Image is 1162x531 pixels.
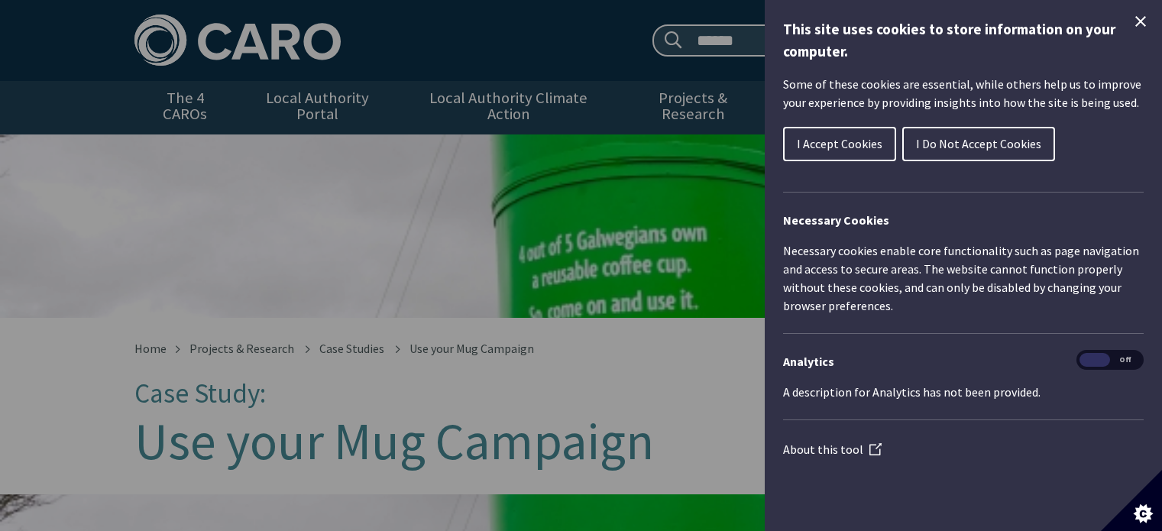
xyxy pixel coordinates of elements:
[783,211,1144,229] h2: Necessary Cookies
[1131,12,1150,31] button: Close Cookie Control
[783,241,1144,315] p: Necessary cookies enable core functionality such as page navigation and access to secure areas. T...
[1110,353,1141,367] span: Off
[1079,353,1110,367] span: On
[783,127,896,161] button: I Accept Cookies
[783,442,882,457] a: About this tool
[783,75,1144,112] p: Some of these cookies are essential, while others help us to improve your experience by providing...
[783,352,1144,371] h3: Analytics
[916,136,1041,151] span: I Do Not Accept Cookies
[783,18,1144,63] h1: This site uses cookies to store information on your computer.
[1101,470,1162,531] button: Set cookie preferences
[783,383,1144,401] p: A description for Analytics has not been provided.
[797,136,882,151] span: I Accept Cookies
[902,127,1055,161] button: I Do Not Accept Cookies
